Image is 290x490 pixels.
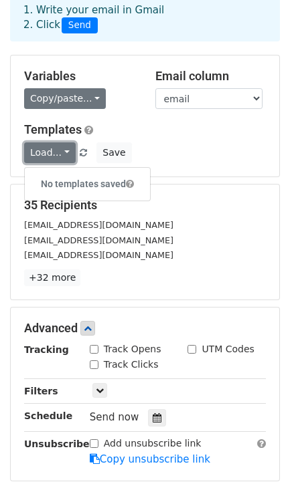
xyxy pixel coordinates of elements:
span: Send [62,17,98,33]
label: UTM Codes [202,342,254,356]
h5: 35 Recipients [24,198,266,213]
strong: Tracking [24,344,69,355]
small: [EMAIL_ADDRESS][DOMAIN_NAME] [24,220,173,230]
h6: No templates saved [25,173,150,195]
label: Track Opens [104,342,161,356]
small: [EMAIL_ADDRESS][DOMAIN_NAME] [24,235,173,245]
label: Track Clicks [104,358,159,372]
small: [EMAIL_ADDRESS][DOMAIN_NAME] [24,250,173,260]
iframe: Chat Widget [223,426,290,490]
h5: Advanced [24,321,266,336]
strong: Unsubscribe [24,439,90,449]
label: Add unsubscribe link [104,437,202,451]
a: Load... [24,142,76,163]
strong: Filters [24,386,58,396]
h5: Variables [24,69,135,84]
button: Save [96,142,131,163]
h5: Email column [155,69,267,84]
a: +32 more [24,269,80,286]
span: Send now [90,411,139,423]
a: Templates [24,122,82,136]
a: Copy unsubscribe link [90,453,210,465]
strong: Schedule [24,410,72,421]
a: Copy/paste... [24,88,106,109]
div: 1. Write your email in Gmail 2. Click [13,3,277,33]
